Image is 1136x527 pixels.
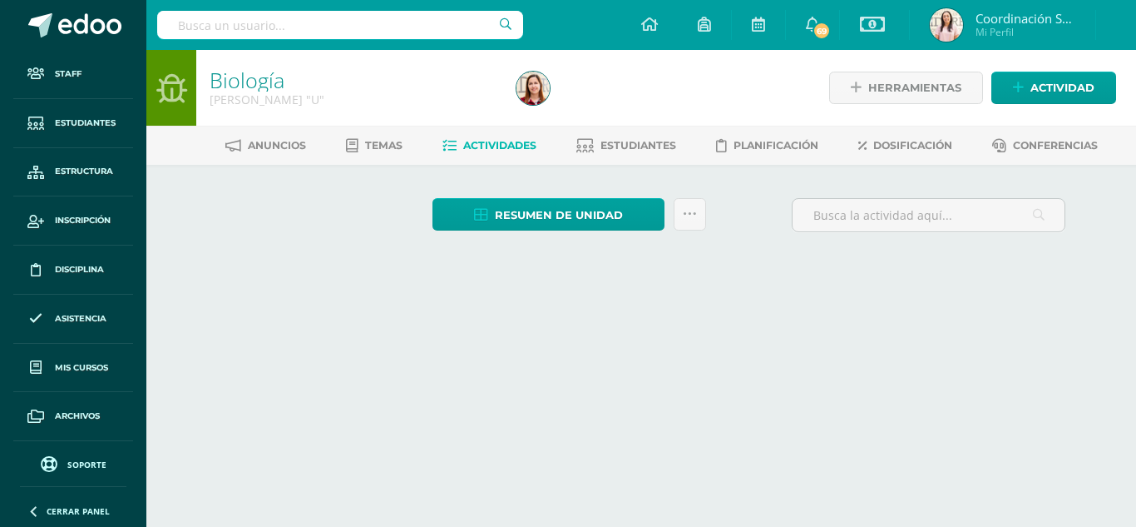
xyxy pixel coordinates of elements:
[55,165,113,178] span: Estructura
[210,66,284,94] a: Biología
[829,72,983,104] a: Herramientas
[930,8,963,42] img: d2942744f9c745a4cff7aa76c081e4cf.png
[495,200,623,231] span: Resumen de unidad
[576,132,676,159] a: Estudiantes
[225,132,306,159] a: Anuncios
[13,148,133,197] a: Estructura
[975,25,1075,39] span: Mi Perfil
[20,452,126,475] a: Soporte
[55,361,108,375] span: Mis cursos
[55,117,116,130] span: Estudiantes
[13,344,133,393] a: Mis cursos
[516,72,550,105] img: 102933a4f198f3a37ba572432a4640e5.png
[55,263,104,276] span: Disciplina
[67,459,106,470] span: Soporte
[868,72,961,103] span: Herramientas
[793,199,1064,231] input: Busca la actividad aquí...
[346,132,403,159] a: Temas
[600,139,676,152] span: Estudiantes
[13,246,133,295] a: Disciplina
[432,198,664,231] a: Resumen de unidad
[991,72,1116,104] a: Actividad
[873,139,952,152] span: Dosificación
[210,68,496,92] h1: Biología
[1013,139,1098,152] span: Conferencias
[858,132,952,159] a: Dosificación
[365,139,403,152] span: Temas
[442,132,536,159] a: Actividades
[55,67,81,81] span: Staff
[55,410,100,423] span: Archivos
[1030,72,1094,103] span: Actividad
[463,139,536,152] span: Actividades
[716,132,818,159] a: Planificación
[733,139,818,152] span: Planificación
[47,505,110,517] span: Cerrar panel
[812,22,831,40] span: 69
[992,132,1098,159] a: Conferencias
[55,214,111,227] span: Inscripción
[13,196,133,246] a: Inscripción
[248,139,306,152] span: Anuncios
[13,295,133,344] a: Asistencia
[13,99,133,148] a: Estudiantes
[13,392,133,441] a: Archivos
[13,50,133,99] a: Staff
[55,312,106,326] span: Asistencia
[157,11,523,39] input: Busca un usuario...
[975,10,1075,27] span: Coordinación Secundaria
[210,92,496,107] div: Quinto Bachillerato 'U'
